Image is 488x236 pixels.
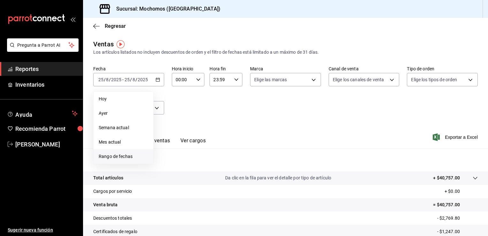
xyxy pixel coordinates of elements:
span: Regresar [105,23,126,29]
div: navigation tabs [103,138,206,148]
p: = $40,757.00 [433,201,478,208]
button: Exportar a Excel [434,133,478,141]
label: Canal de venta [329,67,400,71]
p: Total artículos [93,175,123,181]
p: Descuentos totales [93,215,132,222]
span: Recomienda Parrot [15,124,78,133]
p: Cargos por servicio [93,188,132,195]
span: Reportes [15,65,78,73]
h3: Sucursal: Mochomos ([GEOGRAPHIC_DATA]) [111,5,220,13]
p: - $1,247.00 [437,228,478,235]
div: Los artículos listados no incluyen descuentos de orden y el filtro de fechas está limitado a un m... [93,49,478,56]
button: open_drawer_menu [70,17,75,22]
button: Ver cargos [180,138,206,148]
label: Hora fin [210,67,242,71]
span: Mes actual [99,139,148,146]
span: - [122,77,124,82]
input: -- [98,77,104,82]
button: Ver ventas [145,138,170,148]
p: - $2,769.80 [437,215,478,222]
input: ---- [111,77,122,82]
button: Pregunta a Parrot AI [7,38,79,52]
a: Pregunta a Parrot AI [4,46,79,53]
input: -- [106,77,109,82]
label: Tipo de orden [407,67,478,71]
label: Fecha [93,67,164,71]
span: [PERSON_NAME] [15,140,78,149]
span: Hoy [99,96,148,102]
button: Regresar [93,23,126,29]
p: Venta bruta [93,201,118,208]
div: Ventas [93,39,114,49]
input: -- [132,77,135,82]
span: Ayuda [15,110,69,117]
span: Ayer [99,110,148,117]
label: Marca [250,67,321,71]
p: + $40,757.00 [433,175,460,181]
span: / [109,77,111,82]
input: -- [124,77,130,82]
span: / [130,77,132,82]
span: Elige los canales de venta [333,76,384,83]
span: / [135,77,137,82]
p: Certificados de regalo [93,228,137,235]
span: Rango de fechas [99,153,148,160]
span: / [104,77,106,82]
span: Elige las marcas [254,76,287,83]
span: Semana actual [99,124,148,131]
img: Tooltip marker [117,40,125,48]
p: + $0.00 [445,188,478,195]
p: Da clic en la fila para ver el detalle por tipo de artículo [225,175,331,181]
span: Sugerir nueva función [8,227,78,233]
input: ---- [137,77,148,82]
span: Elige los tipos de orden [411,76,457,83]
span: Pregunta a Parrot AI [17,42,69,49]
span: Inventarios [15,80,78,89]
label: Hora inicio [172,67,205,71]
p: Resumen [93,156,478,164]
